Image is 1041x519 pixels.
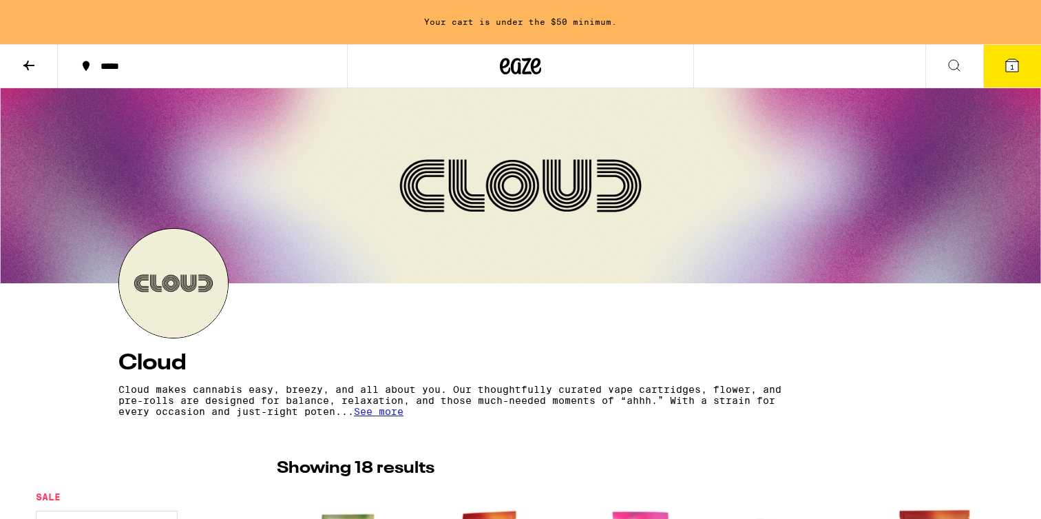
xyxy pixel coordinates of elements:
[36,491,61,502] legend: Sale
[983,45,1041,88] button: 1
[1010,63,1014,71] span: 1
[118,352,923,374] h4: Cloud
[118,384,801,417] p: Cloud makes cannabis easy, breezy, and all about you. Our thoughtfully curated vape cartridges, f...
[277,457,434,480] p: Showing 18 results
[119,229,228,338] img: Cloud logo
[354,406,403,417] span: See more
